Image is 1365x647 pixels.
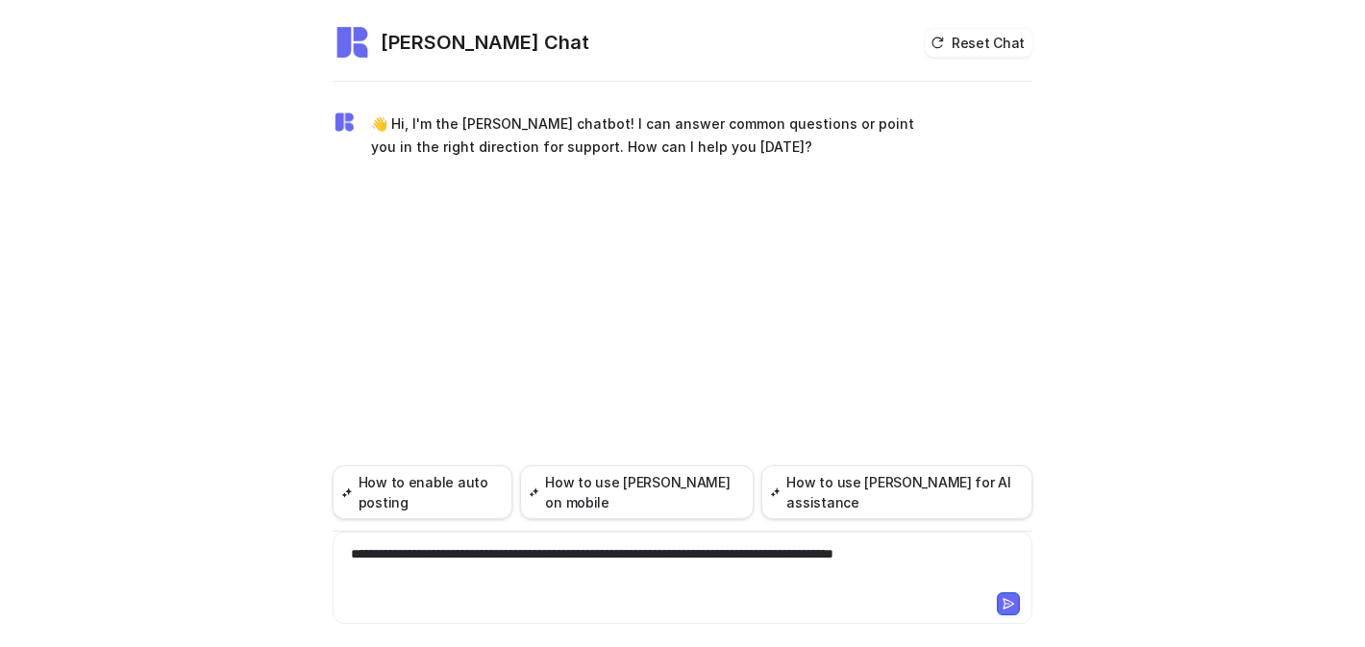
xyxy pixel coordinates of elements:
[381,29,589,56] h2: [PERSON_NAME] Chat
[333,111,356,134] img: Widget
[520,465,754,519] button: How to use [PERSON_NAME] on mobile
[925,29,1032,57] button: Reset Chat
[761,465,1032,519] button: How to use [PERSON_NAME] for AI assistance
[333,23,371,62] img: Widget
[333,465,512,519] button: How to enable auto posting
[371,112,933,159] p: 👋 Hi, I'm the [PERSON_NAME] chatbot! I can answer common questions or point you in the right dire...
